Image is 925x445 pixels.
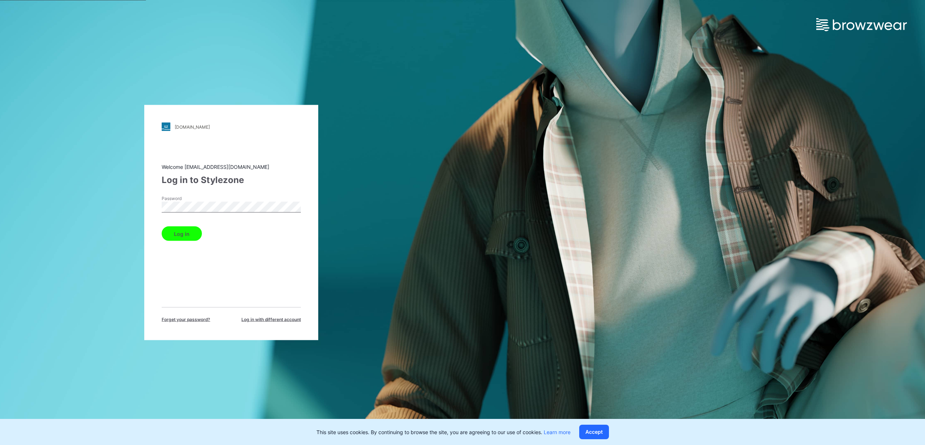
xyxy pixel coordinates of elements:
div: Log in to Stylezone [162,174,301,187]
p: This site uses cookies. By continuing to browse the site, you are agreeing to our use of cookies. [316,428,571,436]
button: Log in [162,226,202,241]
span: Forget your password? [162,316,210,323]
div: [DOMAIN_NAME] [175,124,210,129]
img: browzwear-logo.e42bd6dac1945053ebaf764b6aa21510.svg [816,18,907,31]
span: Log in with different account [241,316,301,323]
a: [DOMAIN_NAME] [162,122,301,131]
img: stylezone-logo.562084cfcfab977791bfbf7441f1a819.svg [162,122,170,131]
label: Password [162,195,212,202]
div: Welcome [EMAIL_ADDRESS][DOMAIN_NAME] [162,163,301,171]
a: Learn more [544,429,571,435]
button: Accept [579,425,609,439]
